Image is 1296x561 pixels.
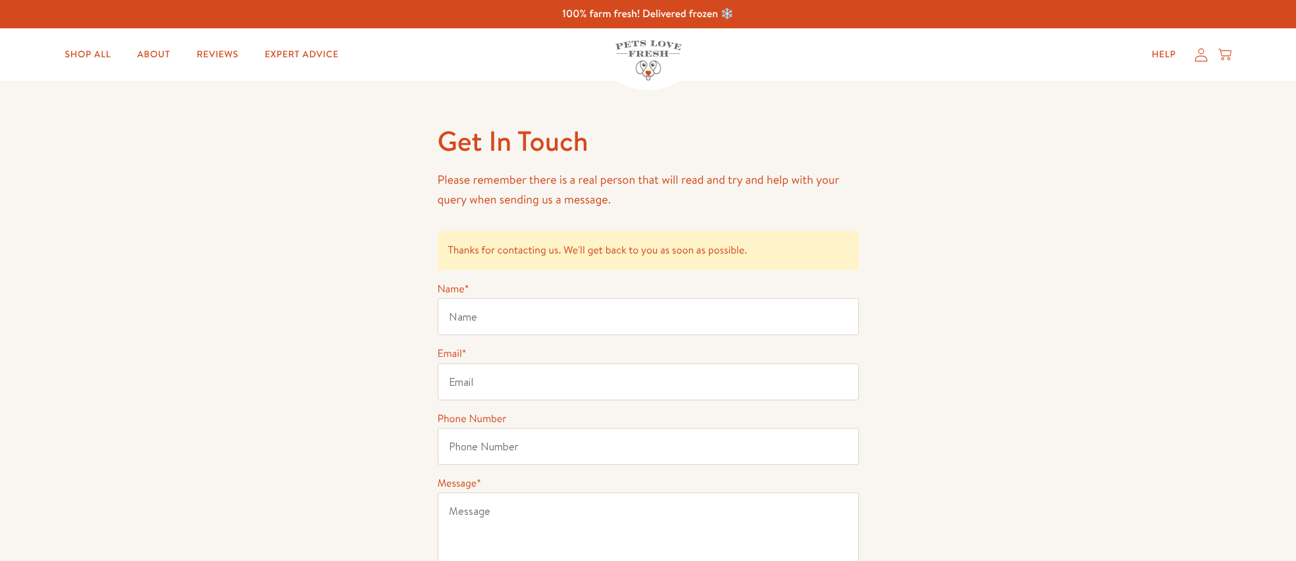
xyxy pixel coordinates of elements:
h1: Get In Touch [438,123,859,159]
span: Please remember there is a real person that will read and try and help with your query when sendi... [438,171,839,208]
input: Email [438,363,859,400]
input: Name [438,298,859,335]
label: Message [438,476,481,491]
a: About [127,41,181,68]
a: Shop All [54,41,121,68]
a: Reviews [186,41,249,68]
a: Help [1141,41,1187,68]
label: Email [438,346,467,361]
p: Thanks for contacting us. We'll get back to you as soon as possible. [438,231,859,270]
label: Name [438,282,469,296]
a: Expert Advice [254,41,349,68]
label: Phone Number [438,412,507,426]
input: Phone Number [438,428,859,465]
img: Pets Love Fresh [615,40,681,80]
